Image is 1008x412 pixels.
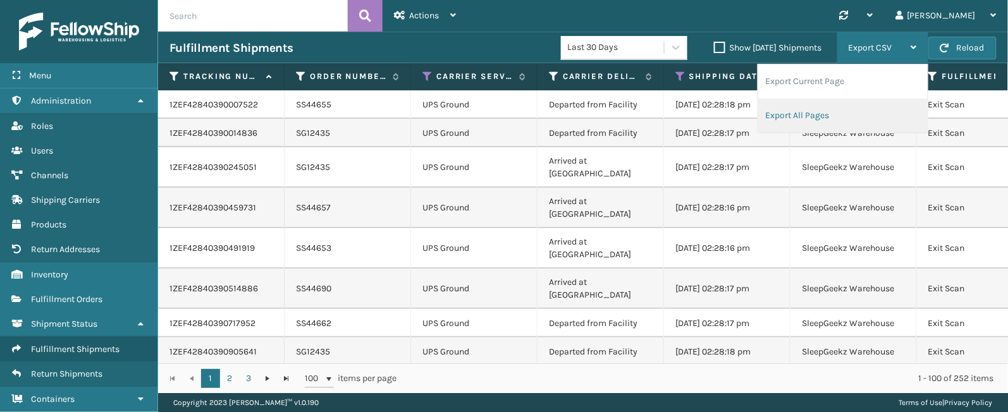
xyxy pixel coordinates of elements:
[714,42,822,53] label: Show [DATE] Shipments
[296,318,331,329] a: SS44662
[899,398,943,407] a: Terms of Use
[31,121,53,131] span: Roles
[538,228,664,269] td: Arrived at [GEOGRAPHIC_DATA]
[29,70,51,81] span: Menu
[158,147,285,188] td: 1ZEF42840390245051
[664,269,790,309] td: [DATE] 02:28:17 pm
[305,369,397,388] span: items per page
[538,269,664,309] td: Arrived at [GEOGRAPHIC_DATA]
[31,145,53,156] span: Users
[31,219,66,230] span: Products
[201,369,220,388] a: 1
[538,90,664,119] td: Departed from Facility
[296,128,330,138] a: SG12435
[258,369,277,388] a: Go to the next page
[538,188,664,228] td: Arrived at [GEOGRAPHIC_DATA]
[409,10,439,21] span: Actions
[411,188,538,228] td: UPS Ground
[158,269,285,309] td: 1ZEF42840390514886
[538,147,664,188] td: Arrived at [GEOGRAPHIC_DATA]
[436,71,513,82] label: Carrier Service
[173,393,319,412] p: Copyright 2023 [PERSON_NAME]™ v 1.0.190
[538,309,664,337] td: Departed from Facility
[790,269,917,309] td: SleepGeekz Warehouse
[790,188,917,228] td: SleepGeekz Warehouse
[563,71,639,82] label: Carrier Delivery Status
[664,309,790,337] td: [DATE] 02:28:17 pm
[538,119,664,147] td: Departed from Facility
[158,90,285,119] td: 1ZEF42840390007522
[31,95,91,106] span: Administration
[411,269,538,309] td: UPS Ground
[158,188,285,228] td: 1ZEF42840390459731
[31,195,100,205] span: Shipping Carriers
[31,368,102,379] span: Return Shipments
[277,369,296,388] a: Go to the last page
[790,228,917,269] td: SleepGeekz Warehouse
[296,162,330,173] a: SG12435
[262,373,273,384] span: Go to the next page
[19,13,139,51] img: logo
[411,90,538,119] td: UPS Ground
[31,244,100,255] span: Return Addresses
[220,369,239,388] a: 2
[296,243,331,253] a: SS44653
[239,369,258,388] a: 3
[538,337,664,366] td: Departed from Facility
[411,147,538,188] td: UPS Ground
[664,119,790,147] td: [DATE] 02:28:17 pm
[31,269,68,280] span: Inventory
[296,283,331,294] a: SS44690
[945,398,993,407] a: Privacy Policy
[31,294,102,305] span: Fulfillment Orders
[169,40,293,56] h3: Fulfillment Shipments
[567,41,665,54] div: Last 30 Days
[158,309,285,337] td: 1ZEF42840390717952
[689,71,766,82] label: Shipping Date
[296,99,331,110] a: SS44655
[31,170,68,181] span: Channels
[281,373,292,384] span: Go to the last page
[790,147,917,188] td: SleepGeekz Warehouse
[305,372,324,385] span: 100
[758,99,928,133] li: Export All Pages
[158,119,285,147] td: 1ZEF42840390014836
[31,344,120,354] span: Fulfillment Shipments
[849,42,892,53] span: Export CSV
[664,228,790,269] td: [DATE] 02:28:16 pm
[928,37,997,59] button: Reload
[158,228,285,269] td: 1ZEF42840390491919
[664,147,790,188] td: [DATE] 02:28:17 pm
[664,188,790,228] td: [DATE] 02:28:16 pm
[183,71,260,82] label: Tracking Number
[664,337,790,366] td: [DATE] 02:28:18 pm
[296,346,330,357] a: SG12435
[664,90,790,119] td: [DATE] 02:28:18 pm
[790,337,917,366] td: SleepGeekz Warehouse
[790,309,917,337] td: SleepGeekz Warehouse
[411,309,538,337] td: UPS Ground
[411,337,538,366] td: UPS Ground
[411,119,538,147] td: UPS Ground
[758,64,928,99] li: Export Current Page
[415,372,994,385] div: 1 - 100 of 252 items
[158,337,285,366] td: 1ZEF42840390905641
[31,394,75,404] span: Containers
[411,228,538,269] td: UPS Ground
[899,393,993,412] div: |
[310,71,386,82] label: Order Number
[31,318,97,329] span: Shipment Status
[296,202,331,213] a: SS44657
